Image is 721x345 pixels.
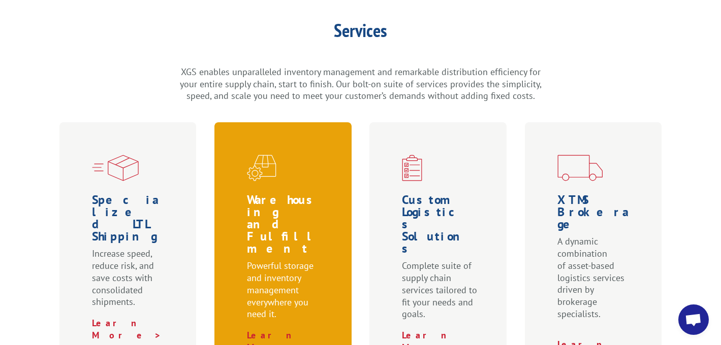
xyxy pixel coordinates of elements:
[92,317,162,341] a: Learn More >
[557,235,634,329] p: A dynamic combination of asset-based logistics services driven by brokerage specialists.
[402,155,422,181] img: xgs-icon-custom-logistics-solutions-red
[92,194,168,248] h1: Specialized LTL Shipping
[178,66,544,102] p: XGS enables unparalleled inventory management and remarkable distribution efficiency for your ent...
[557,194,634,235] h1: XTMS Brokerage
[247,260,323,329] p: Powerful storage and inventory management everywhere you need it.
[92,155,139,181] img: xgs-icon-specialized-ltl-red
[247,194,323,260] h1: Warehousing and Fulfillment
[402,194,478,260] h1: Custom Logistics Solutions
[557,155,603,181] img: xgs-icon-transportation-forms-red
[402,260,478,329] p: Complete suite of supply chain services tailored to fit your needs and goals.
[92,248,168,317] p: Increase speed, reduce risk, and save costs with consolidated shipments.
[247,155,276,181] img: xgs-icon-warehouseing-cutting-fulfillment-red
[678,304,709,335] a: Open chat
[178,21,544,45] h1: Services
